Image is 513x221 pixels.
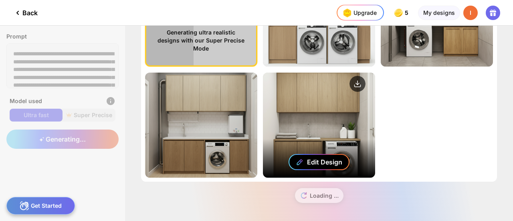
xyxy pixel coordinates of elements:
[405,10,410,16] span: 5
[156,28,246,53] div: Generating ultra realistic designs with our Super Precise Mode
[341,6,353,19] img: upgrade-nav-btn-icon.gif
[6,197,75,215] div: Get Started
[418,6,460,20] div: My designs
[341,6,377,19] div: Upgrade
[307,158,342,166] div: Edit Design
[463,6,478,20] div: I
[13,8,38,18] div: Back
